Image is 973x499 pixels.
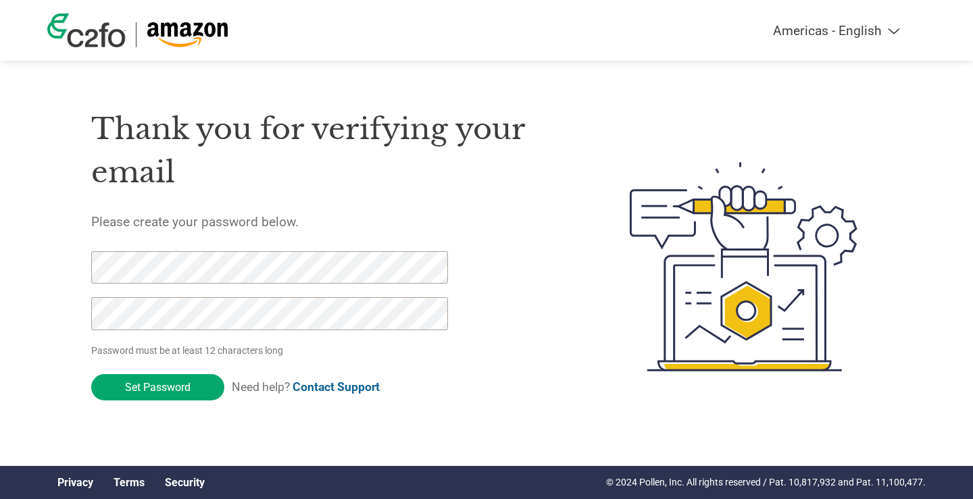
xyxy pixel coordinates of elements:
img: Amazon [147,22,228,47]
span: Need help? [232,380,380,394]
img: c2fo logo [47,14,126,47]
a: Security [165,476,205,489]
img: create-password [605,88,882,446]
h1: Thank you for verifying your email [91,107,566,194]
p: © 2024 Pollen, Inc. All rights reserved / Pat. 10,817,932 and Pat. 11,100,477. [606,475,926,490]
a: Terms [114,476,145,489]
h5: Please create your password below. [91,214,566,230]
a: Contact Support [293,380,380,394]
input: Set Password [91,374,224,400]
p: Password must be at least 12 characters long [91,344,452,358]
a: Privacy [57,476,93,489]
